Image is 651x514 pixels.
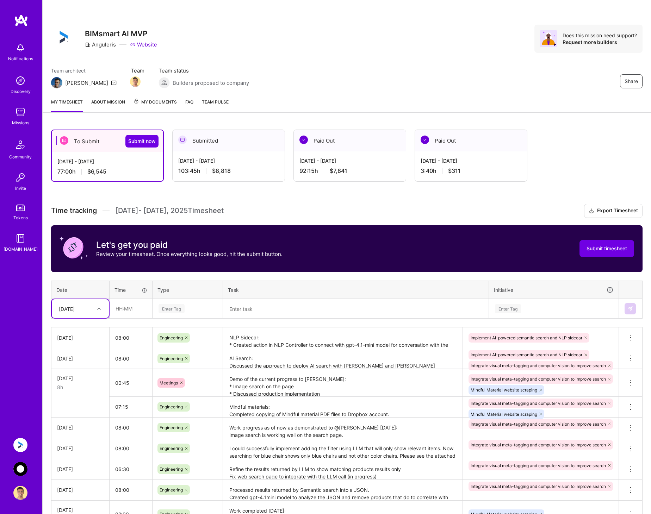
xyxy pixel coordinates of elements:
[51,98,83,112] a: My timesheet
[134,98,177,112] a: My Documents
[52,130,163,152] div: To Submit
[57,445,104,452] div: [DATE]
[540,30,557,47] img: Avatar
[13,486,27,500] img: User Avatar
[11,88,31,95] div: Discovery
[563,32,637,39] div: Does this mission need support?
[421,167,521,175] div: 3:40 h
[111,80,117,86] i: icon Mail
[110,349,152,368] input: HH:MM
[159,67,249,74] span: Team status
[13,438,27,452] img: Anguleris: BIMsmart AI MVP
[160,404,183,409] span: Engineering
[110,397,152,416] input: HH:MM
[185,98,193,112] a: FAQ
[421,157,521,164] div: [DATE] - [DATE]
[130,41,157,48] a: Website
[160,335,183,340] span: Engineering
[12,119,29,126] div: Missions
[160,380,178,385] span: Meetings
[160,466,183,472] span: Engineering
[57,465,104,473] div: [DATE]
[51,67,117,74] span: Team architect
[57,355,104,362] div: [DATE]
[224,370,462,396] textarea: Demo of the current progress to [PERSON_NAME]: * Image search on the page * Discussed production ...
[471,335,582,340] span: Implement AI-powered semantic search and NLP sidecar
[224,328,462,347] textarea: NLP Sidecar: * Created action in NLP Controller to connect with gpt-4.1-mini model for conversati...
[85,29,157,38] h3: BIMsmart AI MVP
[13,74,27,88] img: discovery
[471,442,606,447] span: Integrate visual meta-tagging and computer vision to improve search
[13,170,27,184] img: Invite
[471,376,606,382] span: Integrate visual meta-tagging and computer vision to improve search
[110,481,152,499] input: HH:MM
[85,41,116,48] div: Anguleris
[131,76,140,88] a: Team Member Avatar
[110,439,152,458] input: HH:MM
[587,245,627,252] span: Submit timesheet
[51,281,110,299] th: Date
[57,334,104,341] div: [DATE]
[299,136,308,144] img: Paid Out
[8,55,33,62] div: Notifications
[85,42,91,48] i: icon CompanyGray
[299,167,400,175] div: 92:15 h
[627,306,633,312] img: Submit
[212,167,231,175] span: $8,818
[131,67,144,74] span: Team
[299,157,400,164] div: [DATE] - [DATE]
[51,206,97,215] span: Time tracking
[159,77,170,88] img: Builders proposed to company
[51,77,62,88] img: Team Architect
[13,214,28,221] div: Tokens
[224,397,462,417] textarea: Mindful materials: Completed copying of Mindful material PDF files to Dropbox account. Created no...
[134,98,177,106] span: My Documents
[224,481,462,500] textarea: Processed results returned by Semantic search into a JSON. Created gpt-4.1mini model to analyze t...
[563,39,637,45] div: Request more builders
[12,462,29,476] a: AnyTeam: Team for AI-Powered Sales Platform
[153,281,223,299] th: Type
[202,98,229,112] a: Team Pulse
[159,303,185,314] div: Enter Tag
[620,74,643,88] button: Share
[60,234,88,262] img: coin
[224,460,462,479] textarea: Refine the results returned by LLM to show matching products results only Fix web search page to ...
[59,305,75,312] div: [DATE]
[97,307,101,311] i: icon Chevron
[13,462,27,476] img: AnyTeam: Team for AI-Powered Sales Platform
[178,157,279,164] div: [DATE] - [DATE]
[12,486,29,500] a: User Avatar
[625,78,638,85] span: Share
[12,136,29,153] img: Community
[224,418,462,438] textarea: Work progress as of now as demonstrated to @[PERSON_NAME] [DATE]: Image search is working well on...
[173,79,249,87] span: Builders proposed to company
[110,299,152,318] input: HH:MM
[160,356,183,361] span: Engineering
[471,412,537,417] span: Mindful Material website scraping
[415,130,527,151] div: Paid Out
[4,245,38,253] div: [DOMAIN_NAME]
[57,383,104,391] div: 8h
[65,79,108,87] div: [PERSON_NAME]
[224,439,462,458] textarea: I could successfully implement adding the filter using LLM that will only show relevant items. No...
[584,204,643,218] button: Export Timesheet
[57,486,104,494] div: [DATE]
[13,105,27,119] img: teamwork
[14,14,28,27] img: logo
[51,25,76,50] img: Company Logo
[471,352,582,357] span: Implement AI-powered semantic search and NLP sidecar
[579,240,634,257] button: Submit timesheet
[494,286,614,294] div: Initiative
[178,167,279,175] div: 103:45 h
[330,167,347,175] span: $7,841
[178,136,187,144] img: Submitted
[57,506,104,514] div: [DATE]
[130,76,141,87] img: Team Member Avatar
[471,387,537,393] span: Mindful Material website scraping
[16,205,25,211] img: tokens
[110,328,152,347] input: HH:MM
[421,136,429,144] img: Paid Out
[57,375,104,382] div: [DATE]
[125,135,159,148] button: Submit now
[128,138,156,145] span: Submit now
